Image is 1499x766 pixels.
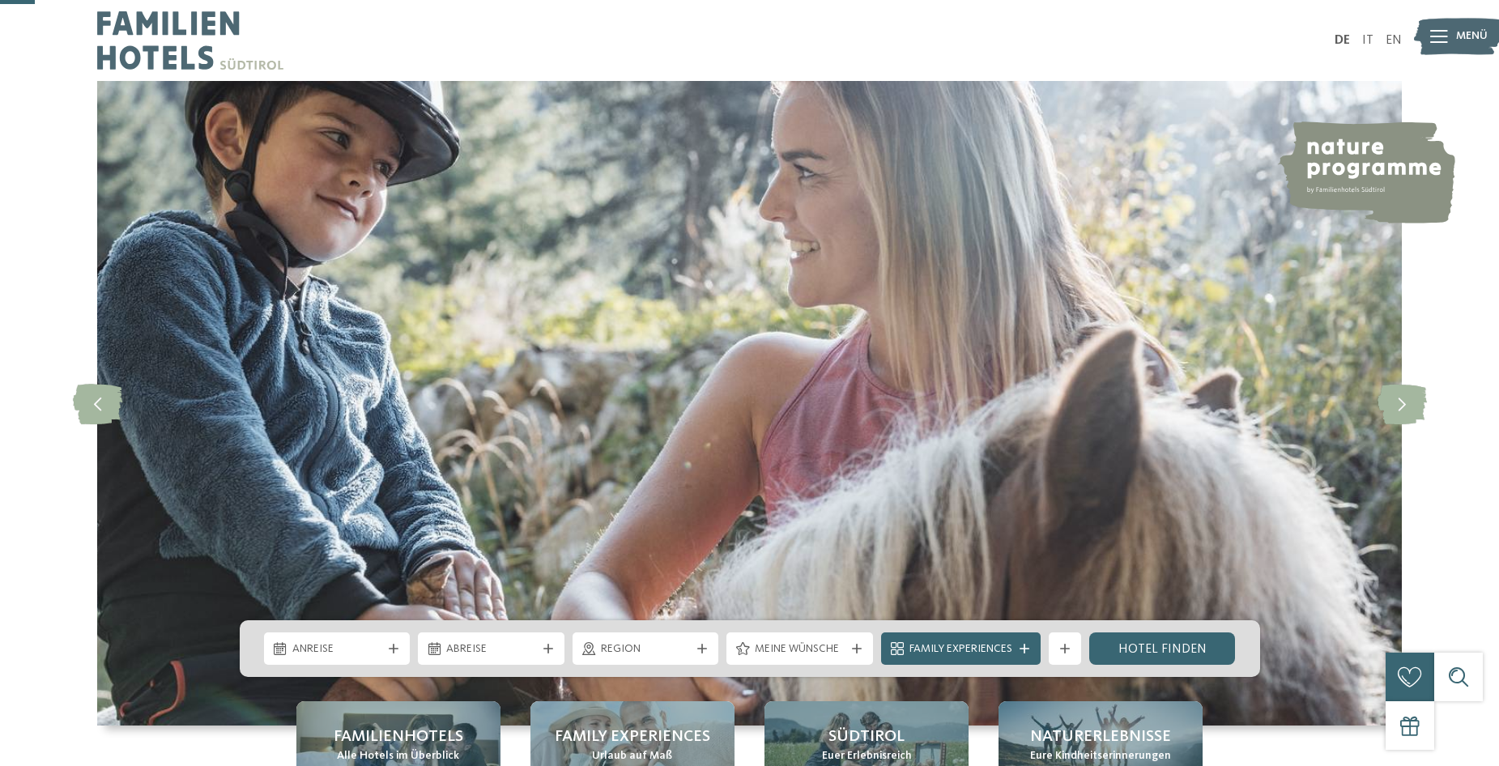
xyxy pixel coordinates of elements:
[334,726,463,748] span: Familienhotels
[1362,34,1373,47] a: IT
[1030,726,1171,748] span: Naturerlebnisse
[1386,34,1402,47] a: EN
[97,81,1402,726] img: Familienhotels Südtirol: The happy family places
[601,641,691,657] span: Region
[1030,748,1171,764] span: Eure Kindheitserinnerungen
[337,748,459,764] span: Alle Hotels im Überblick
[822,748,912,764] span: Euer Erlebnisreich
[1456,28,1488,45] span: Menü
[1089,632,1236,665] a: Hotel finden
[828,726,905,748] span: Südtirol
[292,641,382,657] span: Anreise
[1335,34,1350,47] a: DE
[555,726,710,748] span: Family Experiences
[1277,121,1455,223] img: nature programme by Familienhotels Südtirol
[446,641,536,657] span: Abreise
[909,641,1012,657] span: Family Experiences
[592,748,672,764] span: Urlaub auf Maß
[755,641,845,657] span: Meine Wünsche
